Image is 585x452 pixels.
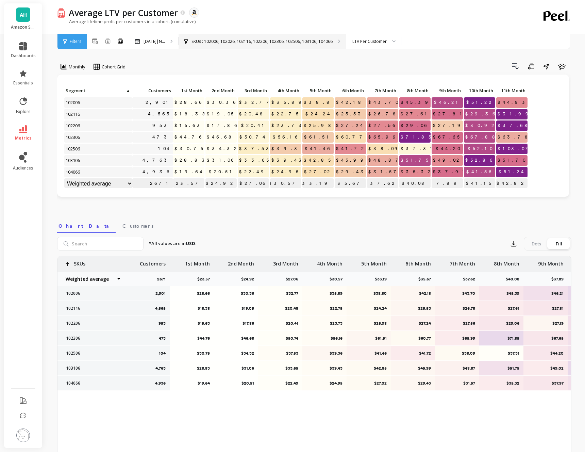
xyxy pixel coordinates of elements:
p: $34.32 [218,351,254,356]
span: $23.73 [270,120,308,131]
p: 104066 [62,381,121,386]
p: $22.49 [263,381,298,386]
p: $30.57 [270,178,301,189]
p: $27.06 [286,276,302,282]
span: $56.16 [271,132,301,142]
p: $30.75 [174,351,210,356]
span: $28.66 [173,97,205,108]
p: $27.06 [238,178,269,189]
p: Amazon Seller: https://sellingpartnerapi-na.amazon.com [11,25,36,30]
p: $41.46 [351,351,387,356]
span: AH [20,11,27,19]
span: $17.86 [205,120,241,131]
span: $35.32 [399,167,434,177]
a: 104 [157,144,173,154]
span: $33.65 [238,155,273,165]
p: 4th Month [270,86,301,95]
p: $18.38 [174,306,210,311]
span: $31.99 [496,109,535,119]
p: $33.19 [375,276,391,282]
span: $39.43 [270,155,308,165]
p: $15.63 [174,321,210,326]
span: essentials [13,80,33,86]
p: $42.82 [496,178,528,189]
span: $49.02 [432,155,463,165]
span: $24.24 [304,109,334,119]
span: $20.48 [238,109,269,119]
span: $18.38 [173,109,212,119]
p: $42.18 [395,291,431,296]
p: $37.62 [367,178,398,189]
p: $39.36 [307,351,342,356]
p: 2,901 [155,291,166,296]
span: $27.24 [335,120,367,131]
span: $27.61 [399,109,432,119]
p: 473 [159,336,166,341]
p: 2nd Month [228,256,254,267]
img: header icon [57,7,65,17]
p: $30.57 [330,276,347,282]
p: $37.31 [484,351,519,356]
p: 5th Month [361,256,387,267]
span: $22.49 [238,167,270,177]
span: Customers [134,88,171,93]
p: $27.56 [439,321,475,326]
span: 4th Month [271,88,299,93]
nav: Tabs [57,217,571,233]
span: $37.53 [238,144,275,154]
a: 2,901 [144,97,173,108]
p: $38.09 [439,351,475,356]
p: $20.41 [263,321,298,326]
span: $51.75 [399,155,432,165]
p: Customers [140,256,166,267]
span: 102206 [64,120,82,131]
p: $22.75 [307,306,342,311]
span: $50.74 [238,132,269,142]
span: $61.51 [303,132,334,142]
span: $30.75 [173,144,207,154]
p: 7th Month [367,86,398,95]
span: 102506 [64,144,82,154]
p: $37.97 [528,381,564,386]
span: Segment [66,88,125,93]
span: $65.99 [367,132,402,142]
a: 4,565 [147,109,173,119]
span: $63.78 [496,132,534,142]
p: $67.65 [528,336,564,341]
span: $45.39 [399,97,434,108]
span: $103.07 [496,144,534,154]
p: $27.81 [528,306,564,311]
span: 1st Month [174,88,202,93]
span: $19.64 [173,167,206,177]
span: 10th Month [465,88,493,93]
span: $41.72 [335,144,368,154]
span: $25.53 [335,109,367,119]
p: $50.74 [263,336,298,341]
p: $23.57 [173,178,204,189]
p: 102306 [62,336,121,341]
p: 2671 [132,178,173,189]
p: 1st Month [185,256,210,267]
img: profile picture [16,429,30,442]
span: $37.97 [432,167,472,177]
span: 6th Month [336,88,364,93]
span: Filters [70,39,81,44]
p: $29.06 [484,321,519,326]
p: $24.92 [241,276,258,282]
p: $23.57 [197,276,214,282]
p: 104 [159,351,166,356]
div: Toggle SortBy [334,86,367,96]
span: ▲ [125,88,130,93]
p: $30.36 [218,291,254,296]
p: Customers [132,86,173,95]
p: $28.66 [174,291,210,296]
span: $27.56 [367,120,399,131]
p: $42.85 [351,366,387,371]
p: $35.89 [307,291,342,296]
span: $46.21 [433,97,463,108]
span: $71.85 [399,132,435,142]
p: SKUs : 102006, 102026, 102116, 102206, 102306, 102506, 103106, 104066 [191,39,333,44]
p: $25.98 [351,321,387,326]
span: $43.70 [367,97,401,108]
span: $41.46 [303,144,334,154]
